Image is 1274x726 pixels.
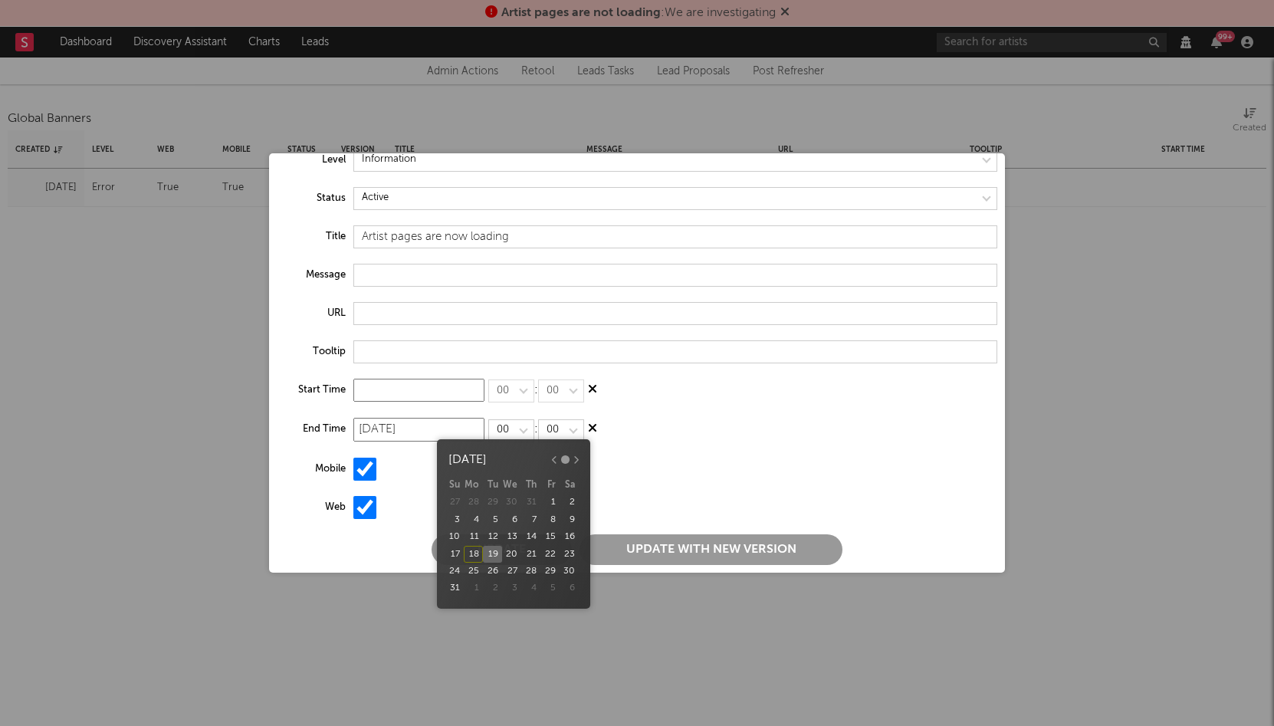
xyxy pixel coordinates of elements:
div: 21 [521,546,540,563]
div: 5 [483,511,502,528]
div: 29 [483,494,502,511]
div: 1 [540,494,560,511]
label: Start Time [277,379,353,418]
div: 16 [560,528,579,545]
div: 17 [445,546,464,563]
label: Web [277,496,353,534]
div: 15 [540,528,560,545]
button: Update [432,534,572,565]
div: 3 [502,580,521,596]
div: 10 [445,528,464,545]
div: 12 [483,528,502,545]
label: URL [277,302,353,340]
div: Th [521,477,540,494]
div: 9 [560,511,579,528]
div: 11 [464,528,483,545]
div: We [502,477,521,494]
div: 30 [560,563,579,580]
label: Title [277,225,353,264]
div: 28 [521,563,540,580]
div: Tu [483,477,502,494]
div: 23 [560,546,579,563]
div: Fr [540,477,560,494]
div: 5 [540,580,560,596]
div: 14 [521,528,540,545]
div: 4 [521,580,540,596]
div: 24 [445,563,464,580]
div: 31 [521,494,540,511]
label: Level [277,149,353,187]
div: 3 [445,511,464,528]
div: 26 [483,563,502,580]
div: 8 [540,511,560,528]
div: 29 [540,563,560,580]
div: [DATE] [448,451,548,469]
div: Su [445,477,464,494]
div: 27 [502,563,521,580]
div: Sa [560,477,579,494]
label: Tooltip [277,340,353,379]
div: 13 [502,528,521,545]
label: Status [277,187,353,225]
div: 4 [464,511,483,528]
div: 18 [464,546,483,563]
div: 19 [483,546,502,563]
div: 6 [560,580,579,596]
div: 20 [502,546,521,563]
label: End Time [277,418,353,457]
div: : [353,418,997,457]
div: 25 [464,563,483,580]
div: 2 [483,580,502,596]
label: Message [277,264,353,302]
div: 27 [445,494,464,511]
div: 30 [502,494,521,511]
div: 28 [464,494,483,511]
div: 22 [540,546,560,563]
div: 7 [521,511,540,528]
div: 6 [502,511,521,528]
button: Update with new version [580,534,842,565]
div: : [353,379,997,418]
label: Mobile [277,458,353,496]
div: 31 [445,580,464,596]
div: Mo [464,477,483,494]
div: 1 [464,580,483,596]
div: 2 [560,494,579,511]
